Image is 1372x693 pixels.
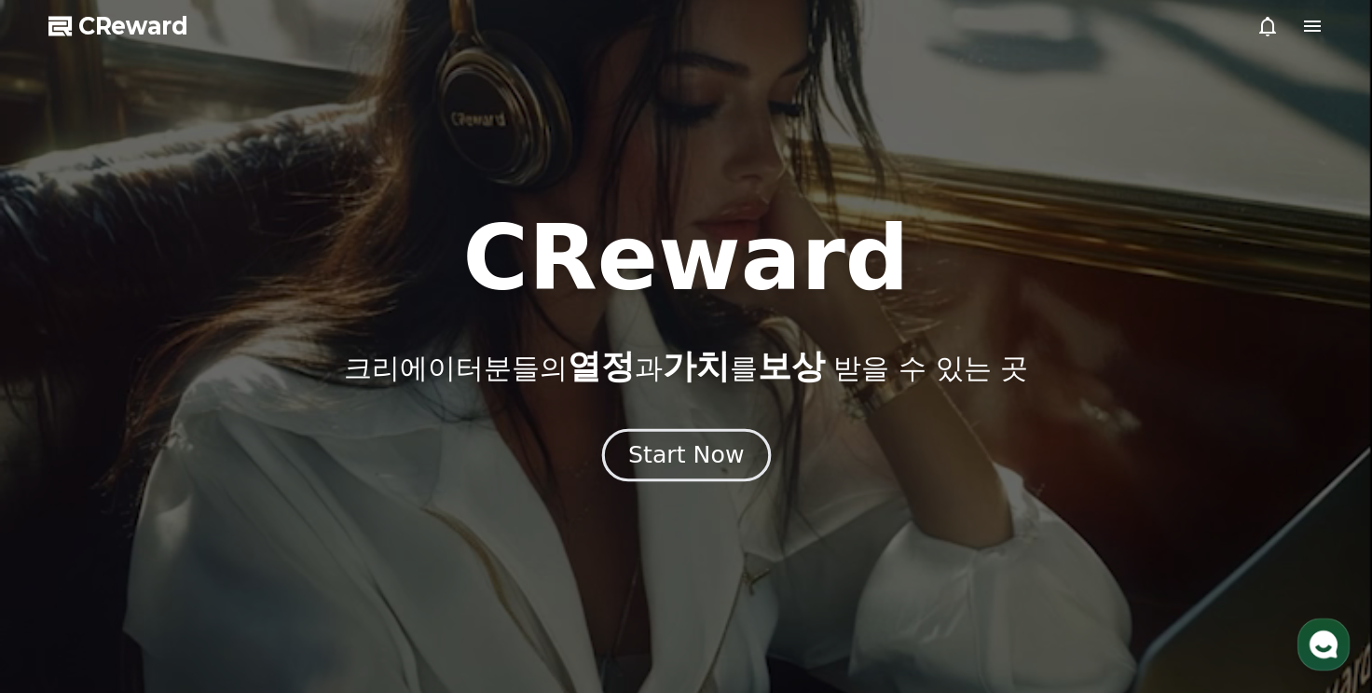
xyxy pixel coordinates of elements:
[628,439,744,471] div: Start Now
[601,428,770,481] button: Start Now
[288,566,310,581] span: 설정
[59,566,70,581] span: 홈
[606,449,767,466] a: Start Now
[344,348,1028,385] p: 크리에이터분들의 과 를 받을 수 있는 곳
[462,214,909,303] h1: CReward
[240,538,358,585] a: 설정
[48,11,188,41] a: CReward
[663,347,730,385] span: 가치
[171,567,193,582] span: 대화
[123,538,240,585] a: 대화
[758,347,825,385] span: 보상
[6,538,123,585] a: 홈
[78,11,188,41] span: CReward
[568,347,635,385] span: 열정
